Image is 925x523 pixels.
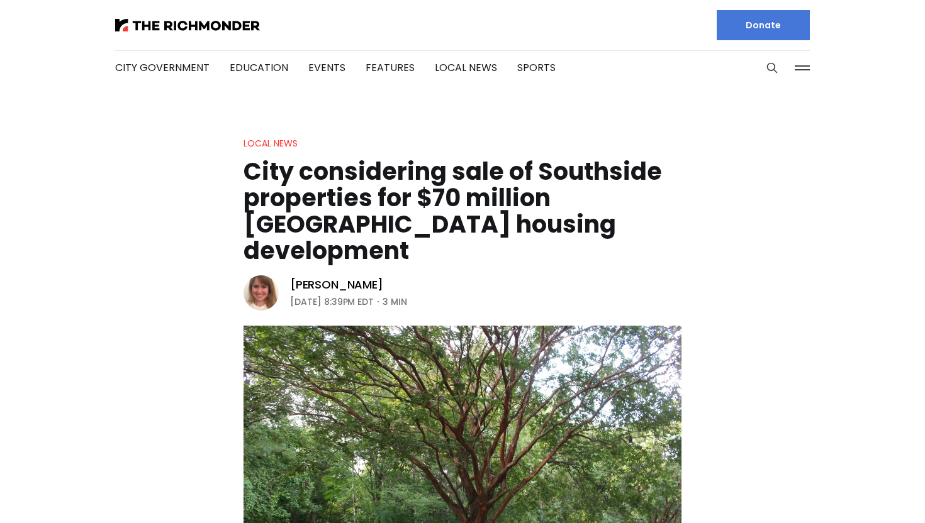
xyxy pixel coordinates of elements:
a: Local News [435,60,497,75]
img: Sarah Vogelsong [244,275,279,311]
a: Events [308,60,345,75]
a: Local News [244,137,298,150]
a: Sports [517,60,556,75]
img: The Richmonder [115,19,260,31]
a: [PERSON_NAME] [290,277,383,292]
h1: City considering sale of Southside properties for $70 million [GEOGRAPHIC_DATA] housing development [244,158,681,264]
a: Donate [717,10,810,40]
button: Search this site [763,58,782,77]
time: [DATE] 8:39PM EDT [290,294,374,309]
a: City Government [115,60,210,75]
a: Features [366,60,415,75]
a: Education [230,60,288,75]
span: 3 min [383,294,407,309]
